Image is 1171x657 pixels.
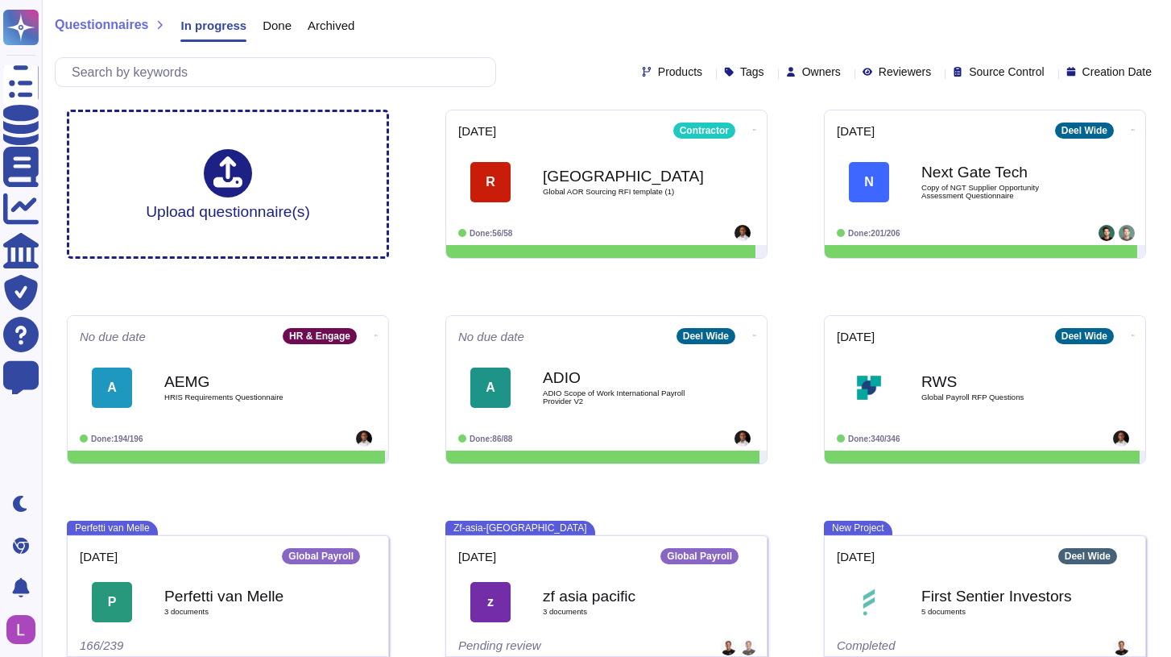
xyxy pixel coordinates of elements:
[180,19,246,31] span: In progress
[734,430,751,447] img: user
[458,331,524,343] span: No due date
[470,582,511,622] div: z
[543,389,704,405] span: ADIO Scope of Work International Payroll Provider V2
[55,19,148,31] span: Questionnaires
[740,66,764,77] span: Tags
[308,19,354,31] span: Archived
[470,368,511,408] div: A
[543,588,704,604] b: zf asia pacific
[458,638,541,652] span: Pending review
[921,608,1082,616] span: 5 document s
[824,521,892,535] span: New Project
[470,229,512,238] span: Done: 56/58
[921,374,1082,389] b: RWS
[458,125,496,137] span: [DATE]
[1082,66,1152,77] span: Creation Date
[282,548,360,564] div: Global Payroll
[740,639,756,655] img: user
[837,551,875,563] span: [DATE]
[837,638,896,652] span: Completed
[263,19,292,31] span: Done
[458,551,496,563] span: [DATE]
[848,435,900,443] span: Done: 340/346
[720,639,736,655] img: user
[543,168,704,184] b: [GEOGRAPHIC_DATA]
[80,551,118,563] span: [DATE]
[734,225,751,241] img: user
[80,638,123,652] span: 166/239
[445,521,595,535] span: Zf-asia-[GEOGRAPHIC_DATA]
[660,548,739,564] div: Global Payroll
[164,374,325,389] b: AEMG
[1119,225,1135,241] img: user
[921,164,1082,180] b: Next Gate Tech
[3,612,47,647] button: user
[837,331,875,343] span: [DATE]
[879,66,931,77] span: Reviewers
[849,162,889,202] div: N
[849,582,889,622] img: Logo
[80,331,146,343] span: No due date
[164,608,325,616] span: 3 document s
[543,188,704,196] span: Global AOR Sourcing RFI template (1)
[470,435,512,443] span: Done: 86/88
[837,125,875,137] span: [DATE]
[92,582,132,622] div: P
[543,608,704,616] span: 3 document s
[92,368,132,408] div: A
[6,615,35,644] img: user
[1113,639,1129,655] img: user
[802,66,841,77] span: Owners
[969,66,1044,77] span: Source Control
[146,149,310,219] div: Upload questionnaire(s)
[164,393,325,401] span: HRIS Requirements Questionnaire
[921,588,1082,604] b: First Sentier Investors
[921,393,1082,401] span: Global Payroll RFP Questions
[1113,430,1129,447] img: user
[470,162,511,202] div: R
[64,58,495,86] input: Search by keywords
[67,521,158,535] span: Perfetti van Melle
[921,184,1082,199] span: Copy of NGT Supplier Opportunity Assessment Questionnaire
[658,66,702,77] span: Products
[356,430,372,447] img: user
[91,435,143,443] span: Done: 194/196
[1058,548,1117,564] div: Deel Wide
[1099,225,1115,241] img: user
[673,123,735,139] div: Contractor
[1055,123,1114,139] div: Deel Wide
[677,328,735,344] div: Deel Wide
[1055,328,1114,344] div: Deel Wide
[283,328,357,344] div: HR & Engage
[848,229,900,238] span: Done: 201/206
[543,370,704,385] b: ADIO
[164,588,325,604] b: Perfetti van Melle
[849,368,889,408] img: Logo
